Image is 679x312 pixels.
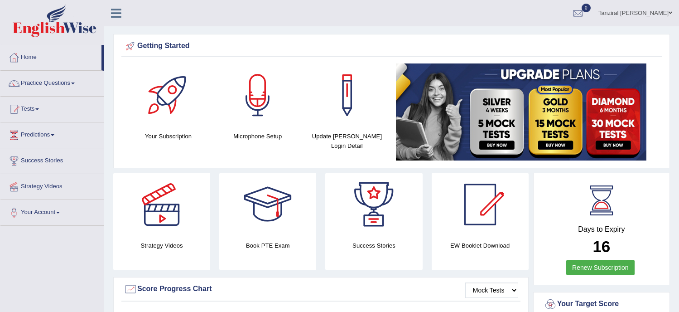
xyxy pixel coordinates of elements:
[582,4,591,12] span: 0
[0,122,104,145] a: Predictions
[307,132,387,151] h4: Update [PERSON_NAME] Login Detail
[124,283,518,296] div: Score Progress Chart
[219,241,316,250] h4: Book PTE Exam
[432,241,529,250] h4: EW Booklet Download
[124,39,660,53] div: Getting Started
[544,225,660,234] h4: Days to Expiry
[325,241,422,250] h4: Success Stories
[0,45,101,68] a: Home
[0,97,104,119] a: Tests
[0,174,104,197] a: Strategy Videos
[128,132,208,141] h4: Your Subscription
[0,71,104,93] a: Practice Questions
[396,63,646,161] img: small5.jpg
[0,148,104,171] a: Success Stories
[113,241,210,250] h4: Strategy Videos
[566,260,635,275] a: Renew Subscription
[544,297,660,311] div: Your Target Score
[0,200,104,223] a: Your Account
[592,238,610,255] b: 16
[217,132,298,141] h4: Microphone Setup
